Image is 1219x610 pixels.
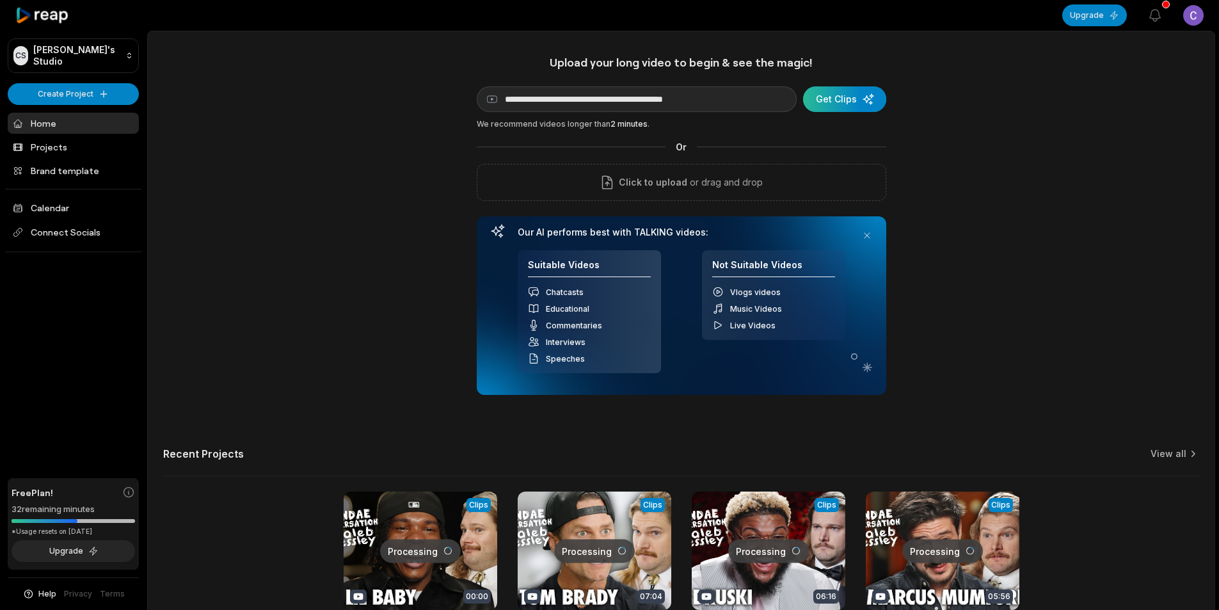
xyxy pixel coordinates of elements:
[8,221,139,244] span: Connect Socials
[12,540,135,562] button: Upgrade
[687,175,763,190] p: or drag and drop
[477,55,886,70] h1: Upload your long video to begin & see the magic!
[64,588,92,600] a: Privacy
[730,321,776,330] span: Live Videos
[730,287,781,297] span: Vlogs videos
[477,118,886,130] div: We recommend videos longer than .
[610,119,648,129] span: 2 minutes
[163,447,244,460] h2: Recent Projects
[546,287,584,297] span: Chatcasts
[528,259,651,278] h4: Suitable Videos
[1151,447,1186,460] a: View all
[8,197,139,218] a: Calendar
[730,304,782,314] span: Music Videos
[12,486,53,499] span: Free Plan!
[8,160,139,181] a: Brand template
[13,46,28,65] div: CS
[546,337,586,347] span: Interviews
[665,140,697,154] span: Or
[22,588,56,600] button: Help
[712,259,835,278] h4: Not Suitable Videos
[546,354,585,364] span: Speeches
[8,83,139,105] button: Create Project
[518,227,845,238] h3: Our AI performs best with TALKING videos:
[12,503,135,516] div: 32 remaining minutes
[12,527,135,536] div: *Usage resets on [DATE]
[619,175,687,190] span: Click to upload
[546,304,589,314] span: Educational
[8,136,139,157] a: Projects
[100,588,125,600] a: Terms
[8,113,139,134] a: Home
[546,321,602,330] span: Commentaries
[803,86,886,112] button: Get Clips
[33,44,120,67] p: [PERSON_NAME]'s Studio
[1062,4,1127,26] button: Upgrade
[38,588,56,600] span: Help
